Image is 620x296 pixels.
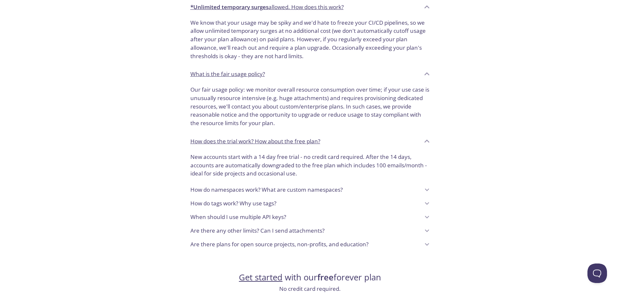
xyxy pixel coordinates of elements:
p: New accounts start with a 14 day free trial - no credit card required. After the 14 days, account... [190,153,430,178]
p: How do namespaces work? What are custom namespaces? [190,186,343,194]
p: allowed. How does this work? [190,3,344,11]
div: How does the trial work? How about the free plan? [185,150,435,183]
p: When should I use multiple API keys? [190,213,286,221]
strong: *Unlimited temporary surges [190,3,269,11]
p: What is the fair usage policy? [190,70,265,78]
h3: No credit card required. [239,285,381,293]
p: Are there any other limits? Can I send attachments? [190,226,324,235]
div: How do namespaces work? What are custom namespaces? [185,183,435,197]
div: Are there any other limits? Can I send attachments? [185,224,435,238]
div: How do tags work? Why use tags? [185,197,435,210]
p: How do tags work? Why use tags? [190,199,276,208]
iframe: Help Scout Beacon - Open [587,264,607,283]
p: How does the trial work? How about the free plan? [190,137,320,146]
a: Get started [239,272,282,283]
strong: free [317,272,334,283]
div: *Unlimited temporary surgesallowed. How does this work? [185,16,435,66]
div: Are there plans for open source projects, non-profits, and education? [185,238,435,251]
div: *Unlimited temporary surgesallowed. How does this work? [185,83,435,133]
div: What is the fair usage policy? [185,65,435,83]
p: We know that your usage may be spiky and we'd hate to freeze your CI/CD pipelines, so we allow un... [190,19,430,60]
div: How does the trial work? How about the free plan? [185,133,435,150]
div: When should I use multiple API keys? [185,210,435,224]
p: Are there plans for open source projects, non-profits, and education? [190,240,368,249]
h2: with our forever plan [239,272,381,283]
p: Our fair usage policy: we monitor overall resource consumption over time; if your use case is unu... [190,85,430,127]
